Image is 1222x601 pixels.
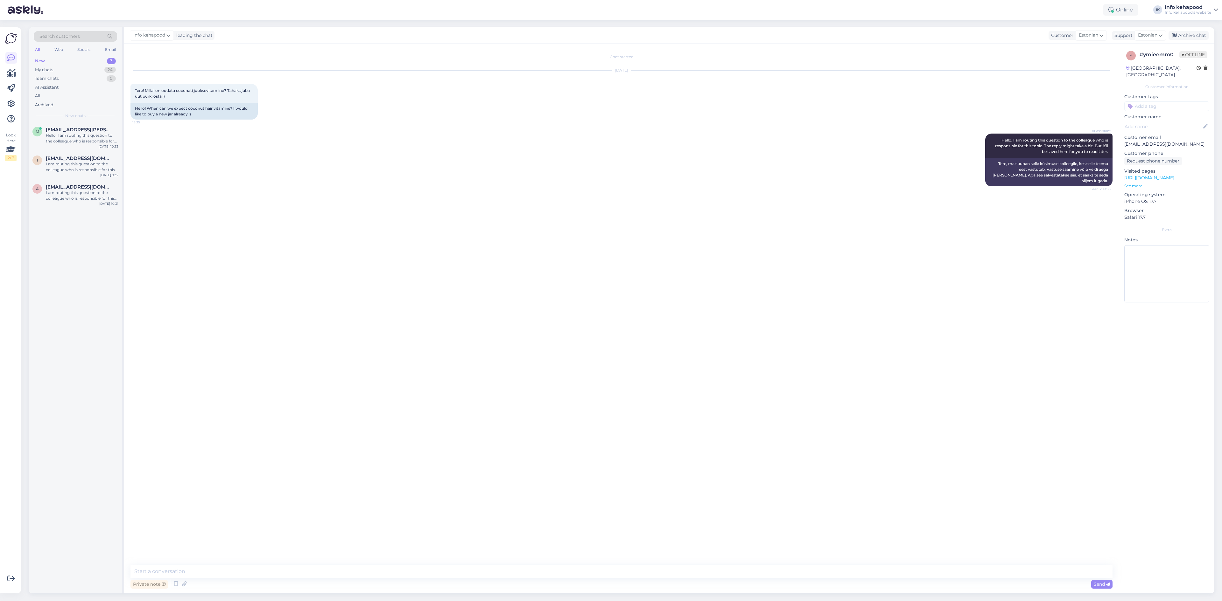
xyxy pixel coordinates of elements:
[1126,65,1197,78] div: [GEOGRAPHIC_DATA], [GEOGRAPHIC_DATA]
[104,45,117,54] div: Email
[53,45,64,54] div: Web
[1165,10,1211,15] div: Info kehapood's website
[1094,581,1110,587] span: Send
[130,54,1113,60] div: Chat started
[1124,84,1209,90] div: Customer information
[1124,101,1209,111] input: Add a tag
[46,155,112,161] span: triinraja@gmail.com
[1124,150,1209,157] p: Customer phone
[1124,114,1209,120] p: Customer name
[46,161,118,173] div: I am routing this question to the colleague who is responsible for this topic. The reply might ta...
[1124,183,1209,189] p: See more ...
[1140,51,1179,59] div: # ymieemm0
[135,88,251,99] span: Tere! Millal on oodata cocunati juuksevitamiine? Tahaks juba uut purki osta :)
[35,58,45,64] div: New
[35,93,40,99] div: All
[1124,214,1209,221] p: Safari 17.7
[76,45,92,54] div: Socials
[35,84,59,91] div: AI Assistant
[130,580,168,589] div: Private note
[1169,31,1209,40] div: Archive chat
[1138,32,1157,39] span: Estonian
[1087,187,1111,191] span: Seen ✓ 13:35
[107,58,116,64] div: 3
[100,173,118,177] div: [DATE] 9:32
[1124,157,1182,165] div: Request phone number
[132,120,156,125] span: 13:35
[107,75,116,82] div: 0
[46,133,118,144] div: Hello, I am routing this question to the colleague who is responsible for this topic. The reply m...
[1124,207,1209,214] p: Browser
[46,190,118,201] div: I am routing this question to the colleague who is responsible for this topic. The reply might ta...
[46,184,112,190] span: adissova@gmail.com
[46,127,112,133] span: merilin.oja@mail.ee
[1124,141,1209,148] p: [EMAIL_ADDRESS][DOMAIN_NAME]
[1124,134,1209,141] p: Customer email
[1179,51,1207,58] span: Offline
[995,138,1109,154] span: Hello, I am routing this question to the colleague who is responsible for this topic. The reply m...
[1124,168,1209,175] p: Visited pages
[1125,123,1202,130] input: Add name
[1153,5,1162,14] div: IK
[39,33,80,40] span: Search customers
[99,144,118,149] div: [DATE] 10:33
[36,186,39,191] span: a
[99,201,118,206] div: [DATE] 10:31
[174,32,213,39] div: leading the chat
[1103,4,1138,16] div: Online
[36,129,39,134] span: m
[5,155,17,161] div: 2 / 3
[1124,237,1209,243] p: Notes
[985,158,1113,186] div: Tere, ma suunan selle küsimuse kolleegile, kes selle teema eest vastutab. Vastuse saamine võib ve...
[1165,5,1218,15] a: Info kehapoodInfo kehapood's website
[65,113,86,119] span: New chats
[35,75,59,82] div: Team chats
[36,158,39,162] span: t
[1130,53,1132,58] span: y
[1112,32,1133,39] div: Support
[130,67,1113,73] div: [DATE]
[5,32,17,45] img: Askly Logo
[130,103,258,120] div: Hello! When can we expect coconut hair vitamins? I would like to buy a new jar already :)
[104,67,116,73] div: 24
[35,67,53,73] div: My chats
[133,32,165,39] span: Info kehapood
[35,102,53,108] div: Archived
[1124,227,1209,233] div: Extra
[1087,128,1111,133] span: AI Assistant
[1165,5,1211,10] div: Info kehapood
[5,132,17,161] div: Look Here
[1049,32,1073,39] div: Customer
[1124,191,1209,198] p: Operating system
[1124,198,1209,205] p: iPhone OS 17.7
[34,45,41,54] div: All
[1124,93,1209,100] p: Customer tags
[1079,32,1098,39] span: Estonian
[1124,175,1174,181] a: [URL][DOMAIN_NAME]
